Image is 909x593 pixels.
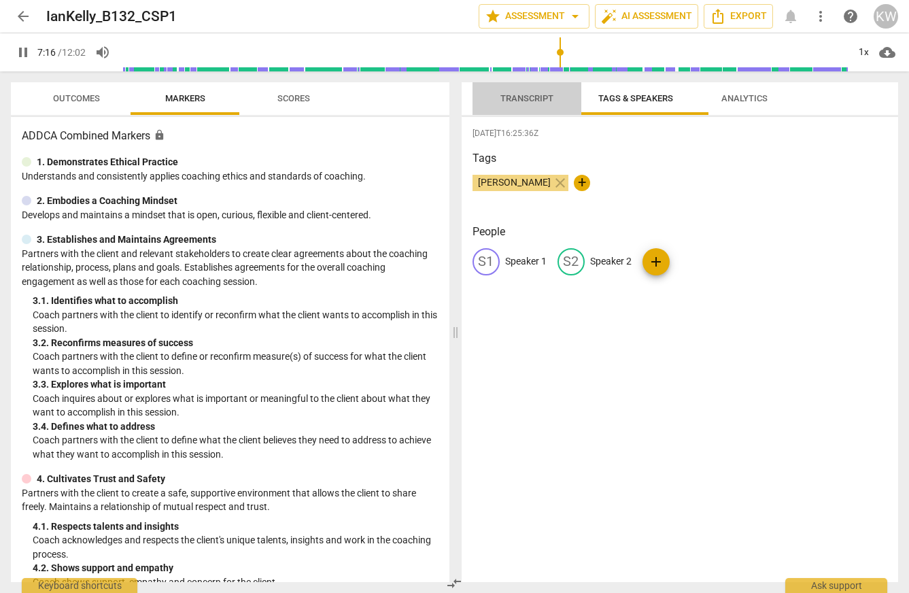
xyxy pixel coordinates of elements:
[154,129,165,141] span: Assessment is enabled for this document. The competency model is locked and follows the assessmen...
[601,8,692,24] span: AI Assessment
[37,194,177,208] p: 2. Embodies a Coaching Mindset
[22,578,137,593] div: Keyboard shortcuts
[473,224,888,240] h3: People
[842,8,859,24] span: help
[33,392,439,420] p: Coach inquires about or explores what is important or meaningful to the client about what they wa...
[879,44,895,61] span: cloud_download
[58,47,86,58] span: / 12:02
[33,533,439,561] p: Coach acknowledges and respects the client's unique talents, insights and work in the coaching pr...
[33,308,439,336] p: Coach partners with the client to identify or reconfirm what the client wants to accomplish in th...
[46,8,177,25] h2: IanKelly_B132_CSP1
[874,4,898,29] button: KW
[37,47,56,58] span: 7:16
[15,8,31,24] span: arrow_back
[595,4,698,29] button: AI Assessment
[33,336,439,350] div: 3. 2. Reconfirms measures of success
[473,177,556,188] span: [PERSON_NAME]
[22,128,439,144] h3: ADDCA Combined Markers
[33,377,439,392] div: 3. 3. Explores what is important
[33,561,439,575] div: 4. 2. Shows support and empathy
[812,8,829,24] span: more_vert
[485,8,501,24] span: star
[22,486,439,514] p: Partners with the client to create a safe, supportive environment that allows the client to share...
[33,294,439,308] div: 3. 1. Identifies what to accomplish
[473,150,888,167] h3: Tags
[90,40,115,65] button: Volume
[33,520,439,534] div: 4. 1. Respects talents and insights
[721,93,768,103] span: Analytics
[33,350,439,377] p: Coach partners with the client to define or reconfirm measure(s) of success for what the client w...
[648,254,664,270] span: add
[479,4,589,29] button: Assessment
[785,578,887,593] div: Ask support
[485,8,583,24] span: Assessment
[37,472,165,486] p: 4. Cultivates Trust and Safety
[277,93,310,103] span: Scores
[33,420,439,434] div: 3. 4. Defines what to address
[558,248,585,275] div: S2
[33,575,439,590] p: Coach shows support, empathy and concern for the client
[601,8,617,24] span: auto_fix_high
[473,128,888,139] span: [DATE]T16:25:36Z
[22,247,439,289] p: Partners with the client and relevant stakeholders to create clear agreements about the coaching ...
[574,175,590,191] button: +
[95,44,111,61] span: volume_up
[37,233,216,247] p: 3. Establishes and Maintains Agreements
[22,208,439,222] p: Develops and maintains a mindset that is open, curious, flexible and client-centered.
[710,8,767,24] span: Export
[598,93,673,103] span: Tags & Speakers
[590,254,632,269] p: Speaker 2
[11,40,35,65] button: Play
[37,155,178,169] p: 1. Demonstrates Ethical Practice
[838,4,863,29] a: Help
[33,433,439,461] p: Coach partners with the client to define what the client believes they need to address to achieve...
[704,4,773,29] button: Export
[53,93,100,103] span: Outcomes
[22,169,439,184] p: Understands and consistently applies coaching ethics and standards of coaching.
[165,93,205,103] span: Markers
[500,93,553,103] span: Transcript
[446,575,462,592] span: compare_arrows
[505,254,547,269] p: Speaker 1
[567,8,583,24] span: arrow_drop_down
[15,44,31,61] span: pause
[851,41,876,63] div: 1x
[552,175,568,191] span: close
[473,248,500,275] div: S1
